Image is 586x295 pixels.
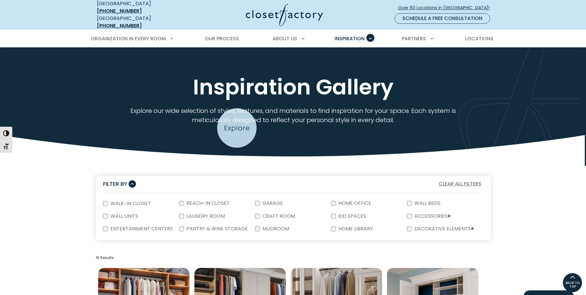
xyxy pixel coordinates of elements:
[108,214,139,219] label: Wall Units
[96,255,491,261] p: 16 Results
[97,15,186,30] div: [GEOGRAPHIC_DATA]
[260,201,284,206] label: Garage
[412,214,452,219] label: Accessories
[260,226,290,231] label: Mudroom
[86,30,500,47] nav: Primary Menu
[336,201,373,206] label: Home Office
[246,4,323,26] img: Closet Factory Logo
[184,201,231,206] label: Reach-In Closet
[205,35,239,42] span: Our Process
[395,13,490,24] a: Schedule a Free Consultation
[108,226,174,231] label: Entertainment Centers
[398,5,495,11] span: Over 60 Locations in [GEOGRAPHIC_DATA]!
[108,201,152,206] label: Walk-In Closet
[437,180,483,188] button: Clear All Filters
[184,214,226,219] label: Laundry Room
[412,201,442,206] label: Wall Beds
[465,35,493,42] span: Locations
[412,226,476,232] label: Decorative Elements
[273,35,297,42] span: About Us
[398,2,495,13] a: Over 60 Locations in [GEOGRAPHIC_DATA]!
[96,75,491,99] h1: Inspiration Gallery
[335,35,365,42] span: Inspiration
[112,106,474,125] p: Explore our wide selection of styles, features, and materials to find inspiration for your space....
[184,226,249,231] label: Pantry & Wine Storage
[336,214,367,219] label: Kid Spaces
[97,22,142,29] a: [PHONE_NUMBER]
[336,226,374,231] label: Home Library
[103,179,136,188] button: Filter By
[260,214,296,219] label: Craft Room
[402,35,426,42] span: Partners
[97,7,142,14] a: [PHONE_NUMBER]
[563,281,582,289] span: BACK TO TOP
[563,273,582,293] a: BACK TO TOP
[91,35,166,42] span: Organization in Every Room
